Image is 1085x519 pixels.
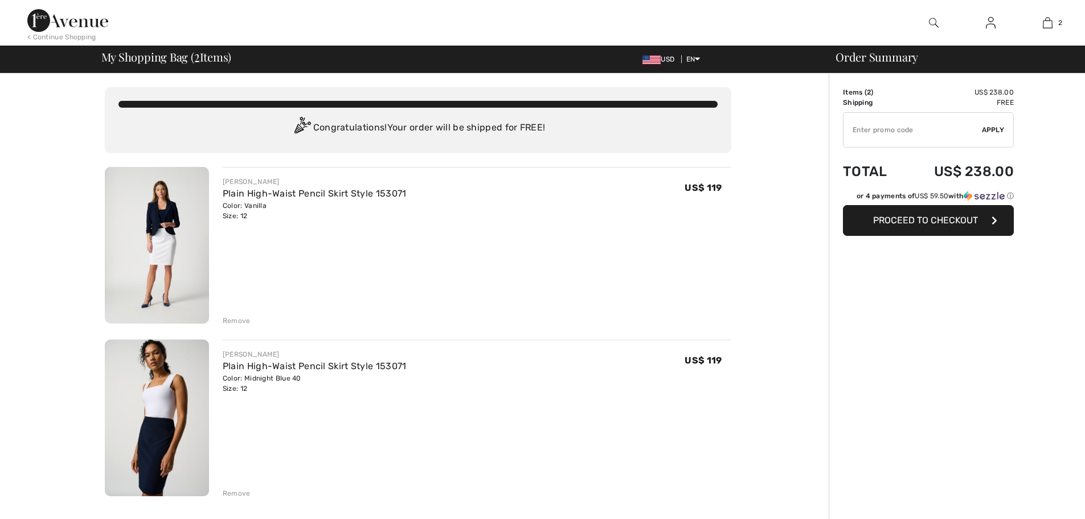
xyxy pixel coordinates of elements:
td: Items ( ) [843,87,904,97]
td: US$ 238.00 [904,152,1014,191]
img: Plain High-Waist Pencil Skirt Style 153071 [105,167,209,324]
div: Remove [223,316,251,326]
div: [PERSON_NAME] [223,177,407,187]
div: or 4 payments of with [857,191,1014,201]
td: Total [843,152,904,191]
img: Congratulation2.svg [290,117,313,140]
span: Apply [982,125,1005,135]
div: Congratulations! Your order will be shipped for FREE! [118,117,718,140]
input: Promo code [844,113,982,147]
div: < Continue Shopping [27,32,96,42]
span: My Shopping Bag ( Items) [101,51,232,63]
img: search the website [929,16,939,30]
a: Plain High-Waist Pencil Skirt Style 153071 [223,188,407,199]
img: Sezzle [964,191,1005,201]
img: My Bag [1043,16,1053,30]
button: Proceed to Checkout [843,205,1014,236]
div: Color: Midnight Blue 40 Size: 12 [223,373,407,394]
div: Order Summary [822,51,1078,63]
a: Plain High-Waist Pencil Skirt Style 153071 [223,361,407,371]
span: US$ 119 [685,182,722,193]
img: Plain High-Waist Pencil Skirt Style 153071 [105,340,209,496]
div: [PERSON_NAME] [223,349,407,359]
span: US$ 59.50 [915,192,948,200]
a: 2 [1020,16,1075,30]
span: USD [642,55,679,63]
td: Free [904,97,1014,108]
div: or 4 payments ofUS$ 59.50withSezzle Click to learn more about Sezzle [843,191,1014,205]
span: 2 [867,88,871,96]
td: US$ 238.00 [904,87,1014,97]
img: My Info [986,16,996,30]
a: Sign In [977,16,1005,30]
img: 1ère Avenue [27,9,108,32]
span: US$ 119 [685,355,722,366]
span: Proceed to Checkout [873,215,978,226]
span: EN [686,55,701,63]
td: Shipping [843,97,904,108]
div: Remove [223,488,251,498]
div: Color: Vanilla Size: 12 [223,201,407,221]
span: 2 [194,48,200,63]
span: 2 [1058,18,1062,28]
img: US Dollar [642,55,661,64]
